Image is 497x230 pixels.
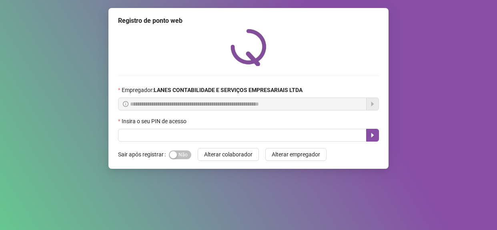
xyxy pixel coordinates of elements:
div: Registro de ponto web [118,16,379,26]
label: Insira o seu PIN de acesso [118,117,192,126]
span: Alterar empregador [272,150,320,159]
span: caret-right [369,132,376,138]
span: info-circle [123,101,128,107]
button: Alterar colaborador [198,148,259,161]
button: Alterar empregador [265,148,327,161]
span: Empregador : [122,86,303,94]
label: Sair após registrar [118,148,169,161]
img: QRPoint [230,29,267,66]
span: Alterar colaborador [204,150,253,159]
strong: LANES CONTABILIDADE E SERVIÇOS EMPRESARIAIS LTDA [154,87,303,93]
